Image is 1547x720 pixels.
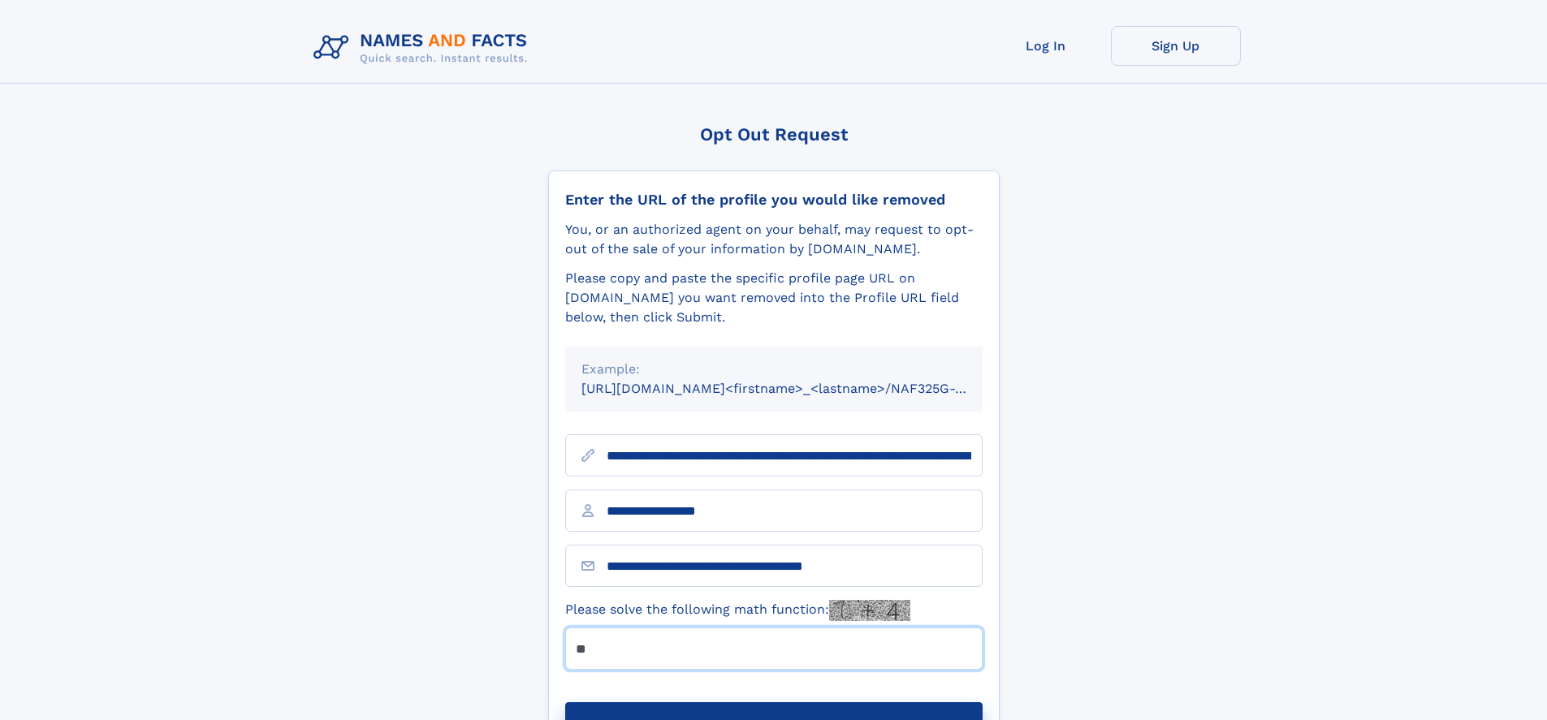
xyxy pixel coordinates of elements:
[548,124,1000,144] div: Opt Out Request
[581,360,966,379] div: Example:
[565,600,910,621] label: Please solve the following math function:
[565,220,983,259] div: You, or an authorized agent on your behalf, may request to opt-out of the sale of your informatio...
[581,381,1013,396] small: [URL][DOMAIN_NAME]<firstname>_<lastname>/NAF325G-xxxxxxxx
[307,26,541,70] img: Logo Names and Facts
[565,191,983,209] div: Enter the URL of the profile you would like removed
[1111,26,1241,66] a: Sign Up
[981,26,1111,66] a: Log In
[565,269,983,327] div: Please copy and paste the specific profile page URL on [DOMAIN_NAME] you want removed into the Pr...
